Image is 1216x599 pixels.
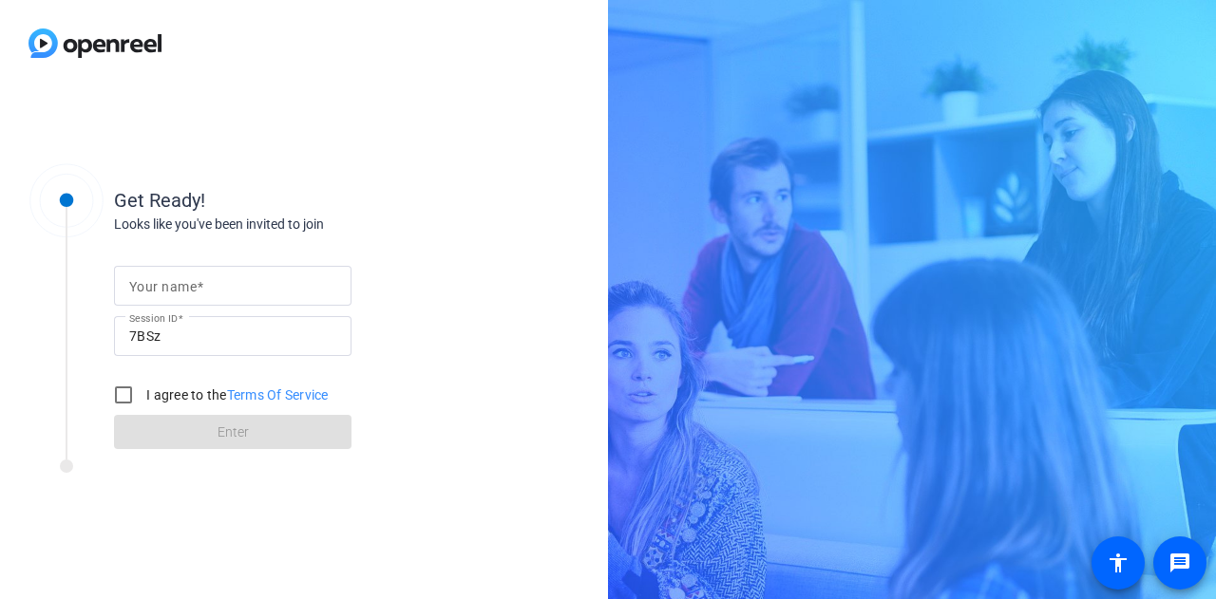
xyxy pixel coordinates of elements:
mat-label: Session ID [129,312,178,324]
mat-icon: accessibility [1107,552,1130,574]
label: I agree to the [142,385,329,404]
mat-icon: message [1168,552,1191,574]
div: Get Ready! [114,186,494,215]
div: Looks like you've been invited to join [114,215,494,234]
mat-label: Your name [129,279,197,294]
a: Terms Of Service [227,387,329,402]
